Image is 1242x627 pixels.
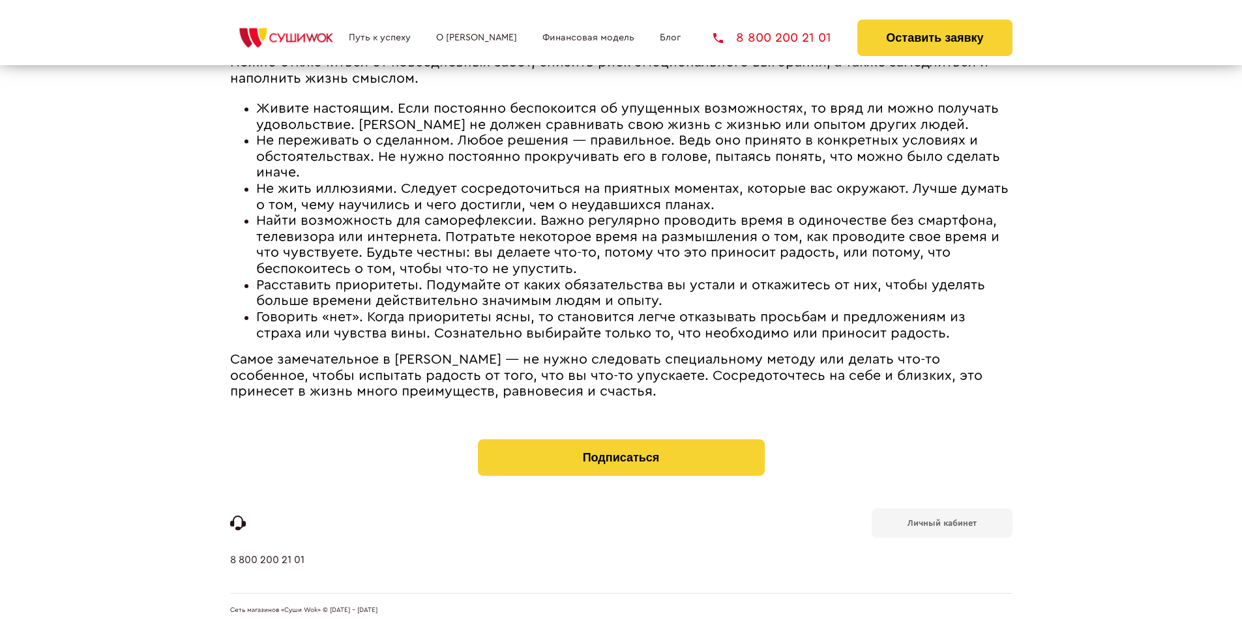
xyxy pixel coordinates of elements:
a: 8 800 200 21 01 [230,554,304,593]
span: Не переживать о сделанном. Любое решения ― правильное. Ведь оно принято в конкретных условиях и о... [256,134,1000,179]
b: Личный кабинет [908,519,977,527]
span: Самое замечательное в [PERSON_NAME] ― не нужно следовать специальному методу или делать что-то ос... [230,353,983,398]
span: 8 800 200 21 01 [736,31,831,44]
button: Подписаться [478,439,765,476]
span: Найти возможность для саморефлексии. Важно регулярно проводить время в одиночестве без смартфона,... [256,214,999,276]
span: Расставить приоритеты. Подумайте от каких обязательства вы устали и откажитесь от них, чтобы удел... [256,278,985,308]
span: Говорить «нет». Когда приоритеты ясны, то становится легче отказывать просьбам и предложениям из ... [256,310,966,340]
a: Путь к успеху [349,33,411,43]
a: 8 800 200 21 01 [713,31,831,44]
span: Сеть магазинов «Суши Wok» © [DATE] - [DATE] [230,607,377,615]
button: Оставить заявку [857,20,1012,56]
span: Вот несколько советов, как переключать тревожный FOMO на уравновешенный [PERSON_NAME]. Следуя им,... [230,40,988,85]
a: О [PERSON_NAME] [436,33,517,43]
a: Личный кабинет [872,508,1013,538]
span: Живите настоящим. Если постоянно беспокоится об упущенных возможностях, то вряд ли можно получать... [256,102,999,132]
a: Блог [660,33,681,43]
span: Не жить иллюзиями. Следует сосредоточиться на приятных моментах, которые вас окружают. Лучше дума... [256,182,1009,212]
a: Финансовая модель [542,33,634,43]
